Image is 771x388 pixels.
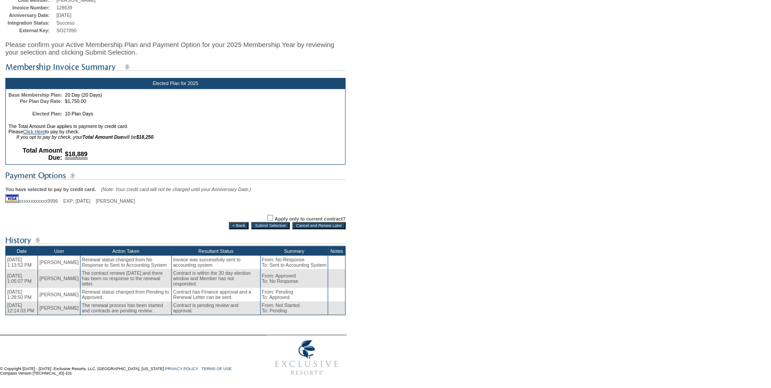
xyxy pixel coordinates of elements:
[8,13,54,18] td: Anniversary Date:
[23,147,63,161] b: Total Amount Due:
[165,367,198,371] a: PRIVACY POLICY
[56,13,72,18] span: [DATE]
[56,28,76,33] span: SO27090
[56,5,72,10] span: 128639
[260,246,328,256] th: Summary
[260,269,328,288] td: From: Approved To: No Response
[80,301,171,315] td: The renewal process has been started and contracts are pending review.
[6,246,38,256] th: Date
[5,235,345,246] img: subTtlHistory.gif
[6,269,38,288] td: [DATE] 1:05:07 PM
[23,129,45,134] a: Click Here
[172,301,261,315] td: Contract is pending review and approval.
[260,288,328,301] td: From: Pending To: Approved
[101,187,251,192] span: (Note: Your credit card will not be charged until your Anniversary Date.)
[64,98,343,104] td: $1,750.00
[8,124,343,140] td: The Total Amount Due applies to payment by credit card. Please to pay by check.
[5,192,345,204] div: xxxxxxxxxxxx9996 EXP: [DATE] [PERSON_NAME]
[274,216,345,222] label: Apply only to current contract?
[38,301,80,315] td: [PERSON_NAME]
[172,269,261,288] td: Contract is within the 30 day election window and Member has not responded.
[38,288,80,301] td: [PERSON_NAME]
[38,269,80,288] td: [PERSON_NAME]
[20,98,62,104] b: Per Plan Day Rate:
[38,246,80,256] th: User
[64,111,343,116] td: 10 Plan Days
[6,288,38,301] td: [DATE] 1:28:50 PM
[172,256,261,269] td: Invoice was successfully sent to accounting system
[8,92,62,98] b: Base Membership Plan:
[5,36,345,60] div: Please confirm your Active Membership Plan and Payment Option for your 2025 Membership Year by re...
[80,256,171,269] td: Renewal status changed from No Response to Sent to Accounting System
[172,246,261,256] th: Resultant Status
[251,222,290,229] input: Submit Selection
[17,134,155,140] i: If you opt to pay by check, your will be .
[172,288,261,301] td: Contract has Finance approval and a Renewal Letter can be sent.
[8,20,54,26] td: Integration Status:
[80,269,171,288] td: The contract renews [DATE] and there has been no response to the renewal letter.
[5,78,345,89] div: Elected Plan for 2025
[136,134,154,140] b: $18,250
[5,194,19,203] img: icon_cc_visa.gif
[266,335,346,380] img: Exclusive Resorts
[260,256,328,269] td: From: No Response To: Sent to Accounting System
[56,20,74,26] span: Success
[80,288,171,301] td: Renewal status changed from Pending to Approved.
[5,170,345,181] img: subTtlPaymentOptions.gif
[8,5,54,10] td: Invoice Number:
[5,187,96,192] b: You have selected to pay by credit card.
[328,246,345,256] th: Notes
[80,246,171,256] th: Action Taken
[32,111,62,116] b: Elected Plan:
[6,256,38,269] td: [DATE] 1:13:52 PM
[82,134,123,140] b: Total Amount Due
[64,92,343,98] td: 20 Day (20 Days)
[202,367,232,371] a: TERMS OF USE
[6,301,38,315] td: [DATE] 12:14:03 PM
[38,256,80,269] td: [PERSON_NAME]
[260,301,328,315] td: From: Not Started To: Pending
[292,222,345,229] input: Cancel and Renew Later
[8,28,54,33] td: External Key:
[229,222,249,229] input: < Back
[5,61,345,72] img: subTtlMembershipInvoiceSummary.gif
[65,150,88,159] span: $18,889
